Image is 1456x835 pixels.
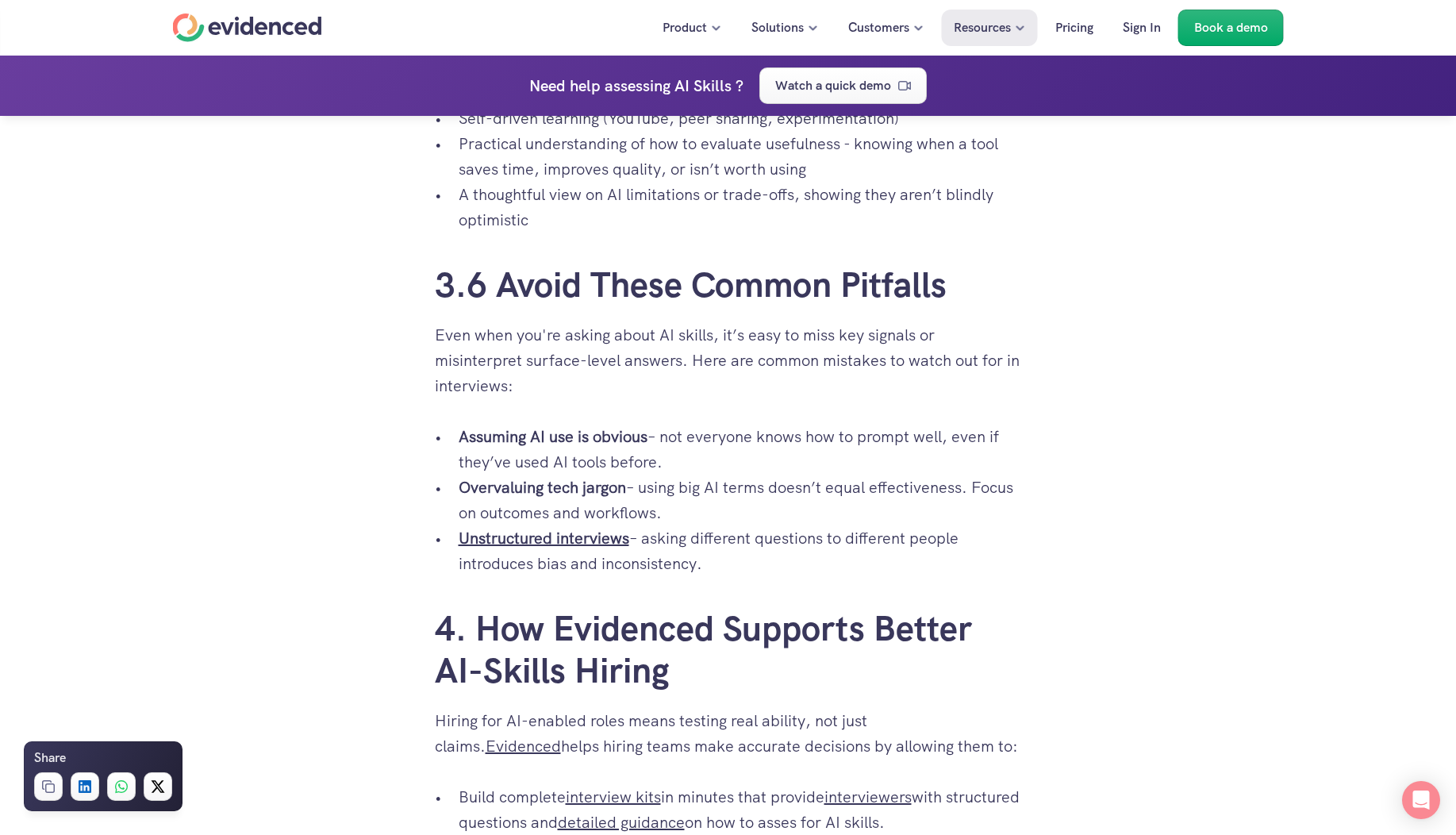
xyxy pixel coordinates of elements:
a: Watch a quick demo [759,67,927,104]
p: Watch a quick demo [775,75,891,96]
p: Need help assessing [529,73,670,98]
p: Practical understanding of how to evaluate usefulness - knowing when a tool saves time, improves ... [459,131,1022,182]
p: Self-driven learning (YouTube, peer sharing, experimentation) [459,106,1022,131]
p: Even when you're asking about AI skills, it’s easy to miss key signals or misinterpret surface-le... [435,322,1022,398]
p: Hiring for AI-enabled roles means testing real ability, not just claims. helps hiring teams make ... [435,708,1022,759]
p: Resources [954,17,1011,38]
p: Product [663,17,707,38]
a: Unstructured interviews [459,528,629,548]
p: Book a demo [1194,17,1268,38]
h4: AI Skills [674,73,732,98]
div: Open Intercom Messenger [1402,781,1440,819]
p: – asking different questions to different people introduces bias and inconsistency. [459,525,1022,576]
h6: Share [34,748,66,768]
a: interview kits [566,787,661,807]
a: interviewers [824,787,912,807]
a: Book a demo [1178,10,1284,46]
p: Sign In [1123,17,1161,38]
a: Pricing [1043,10,1105,46]
a: Sign In [1111,10,1173,46]
p: Customers [848,17,909,38]
p: A thoughtful view on AI limitations or trade-offs, showing they aren’t blindly optimistic [459,182,1022,233]
p: – not everyone knows how to prompt well, even if they’ve used AI tools before. [459,424,1022,475]
h2: 4. How Evidenced Supports Better AI-Skills Hiring [435,608,1022,692]
a: Home [173,13,322,42]
p: Pricing [1055,17,1093,38]
h4: ? [736,73,743,98]
strong: Assuming AI use is obvious [459,426,647,447]
a: detailed guidance [558,812,685,833]
strong: Overvaluing tech jargon [459,477,626,498]
p: Build complete in minutes that provide with structured questions and on how to asses for AI skills. [459,784,1022,835]
p: Solutions [751,17,804,38]
a: Evidenced [486,736,561,756]
h2: 3.6 Avoid These Common Pitfalls [435,264,1022,306]
p: – using big AI terms doesn’t equal effectiveness. Focus on outcomes and workflows. [459,475,1022,525]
